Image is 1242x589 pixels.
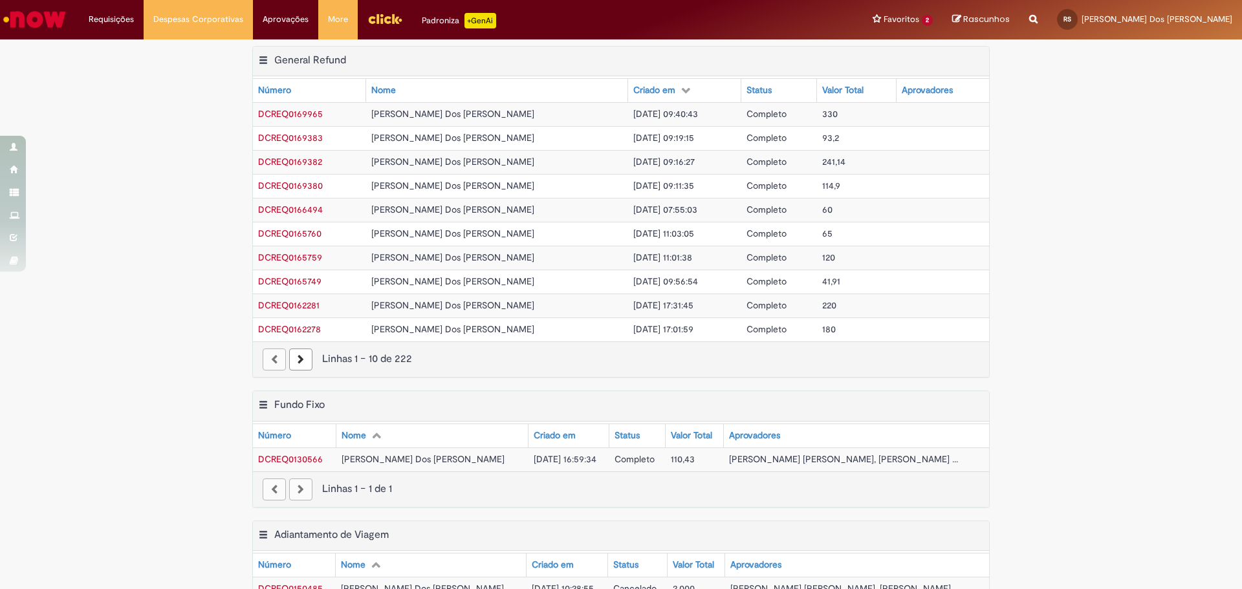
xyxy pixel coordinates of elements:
span: DCREQ0165749 [258,275,321,287]
span: Despesas Corporativas [153,13,243,26]
span: [PERSON_NAME] Dos [PERSON_NAME] [371,228,534,239]
div: Linhas 1 − 10 de 222 [263,352,979,367]
span: [PERSON_NAME] Dos [PERSON_NAME] [371,323,534,335]
img: click_logo_yellow_360x200.png [367,9,402,28]
span: Completo [746,180,787,191]
div: Valor Total [822,84,864,97]
div: Aprovadores [729,429,780,442]
div: Aprovadores [730,559,781,572]
div: Linhas 1 − 1 de 1 [263,482,979,497]
span: DCREQ0169965 [258,108,323,120]
span: Completo [746,132,787,144]
div: Nome [371,84,396,97]
div: Número [258,559,291,572]
span: [PERSON_NAME] Dos [PERSON_NAME] [371,299,534,311]
span: [DATE] 17:01:59 [633,323,693,335]
span: [PERSON_NAME] Dos [PERSON_NAME] [371,275,534,287]
span: 41,91 [822,275,840,287]
span: Completo [746,156,787,167]
button: General Refund Menu de contexto [258,54,268,70]
div: Status [613,559,638,572]
a: Próxima página [289,348,312,370]
a: Rascunhos [952,14,1010,26]
img: ServiceNow [1,6,68,32]
span: 110,43 [671,453,695,465]
span: 220 [822,299,836,311]
span: [PERSON_NAME] Dos [PERSON_NAME] [371,156,534,167]
nav: paginação [253,341,989,377]
span: 330 [822,108,838,120]
h2: Adiantamento de Viagem [274,528,389,541]
span: DCREQ0169383 [258,132,323,144]
div: Nome [341,559,365,572]
h2: General Refund [274,54,346,67]
div: Criado em [532,559,574,572]
span: [DATE] 09:16:27 [633,156,695,167]
span: DCREQ0162281 [258,299,320,311]
span: 120 [822,252,835,263]
span: Requisições [89,13,134,26]
span: [DATE] 09:11:35 [633,180,694,191]
span: DCREQ0165759 [258,252,322,263]
div: Número [258,429,291,442]
div: Número [258,84,291,97]
span: [DATE] 11:03:05 [633,228,694,239]
span: [DATE] 09:56:54 [633,275,698,287]
span: Completo [746,204,787,215]
p: +GenAi [464,13,496,28]
span: 65 [822,228,833,239]
div: Status [746,84,772,97]
span: Completo [615,453,655,465]
a: Abrir Registro: DCREQ0166494 [258,204,323,215]
span: [DATE] 11:01:38 [633,252,692,263]
a: Abrir Registro: DCREQ0169382 [258,156,322,167]
span: Completo [746,228,787,239]
span: 114,9 [822,180,840,191]
span: Completo [746,108,787,120]
span: [PERSON_NAME] Dos [PERSON_NAME] [371,252,534,263]
nav: paginação [253,471,989,507]
div: Aprovadores [902,84,953,97]
span: Rascunhos [963,13,1010,25]
span: [PERSON_NAME] Dos [PERSON_NAME] [371,132,534,144]
button: Fundo Fixo Menu de contexto [258,398,268,415]
a: Abrir Registro: DCREQ0169965 [258,108,323,120]
span: Completo [746,252,787,263]
span: [DATE] 09:40:43 [633,108,698,120]
span: DCREQ0166494 [258,204,323,215]
a: Abrir Registro: DCREQ0130566 [258,453,323,465]
span: [DATE] 16:59:34 [534,453,596,465]
div: Padroniza [422,13,496,28]
span: [PERSON_NAME] Dos [PERSON_NAME] [371,204,534,215]
span: DCREQ0130566 [258,453,323,465]
span: [DATE] 07:55:03 [633,204,697,215]
span: DCREQ0169380 [258,180,323,191]
span: [PERSON_NAME] [PERSON_NAME], [PERSON_NAME] ... [729,453,958,465]
span: Completo [746,275,787,287]
span: 180 [822,323,836,335]
span: 241,14 [822,156,845,167]
div: Status [615,429,640,442]
span: 60 [822,204,833,215]
div: Valor Total [673,559,714,572]
span: DCREQ0165760 [258,228,321,239]
span: [PERSON_NAME] Dos [PERSON_NAME] [371,108,534,120]
span: [PERSON_NAME] Dos [PERSON_NAME] [342,453,505,465]
span: Completo [746,299,787,311]
div: Criado em [633,84,675,97]
span: Favoritos [884,13,919,26]
a: Abrir Registro: DCREQ0162278 [258,323,321,335]
span: [DATE] 09:19:15 [633,132,694,144]
span: 2 [922,15,933,26]
span: Aprovações [263,13,309,26]
div: Valor Total [671,429,712,442]
span: [PERSON_NAME] Dos [PERSON_NAME] [1082,14,1232,25]
a: Abrir Registro: DCREQ0162281 [258,299,320,311]
div: Criado em [534,429,576,442]
a: Abrir Registro: DCREQ0165749 [258,275,321,287]
span: DCREQ0169382 [258,156,322,167]
span: More [328,13,348,26]
a: Abrir Registro: DCREQ0165760 [258,228,321,239]
a: Abrir Registro: DCREQ0169380 [258,180,323,191]
h2: Fundo Fixo [274,398,325,411]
